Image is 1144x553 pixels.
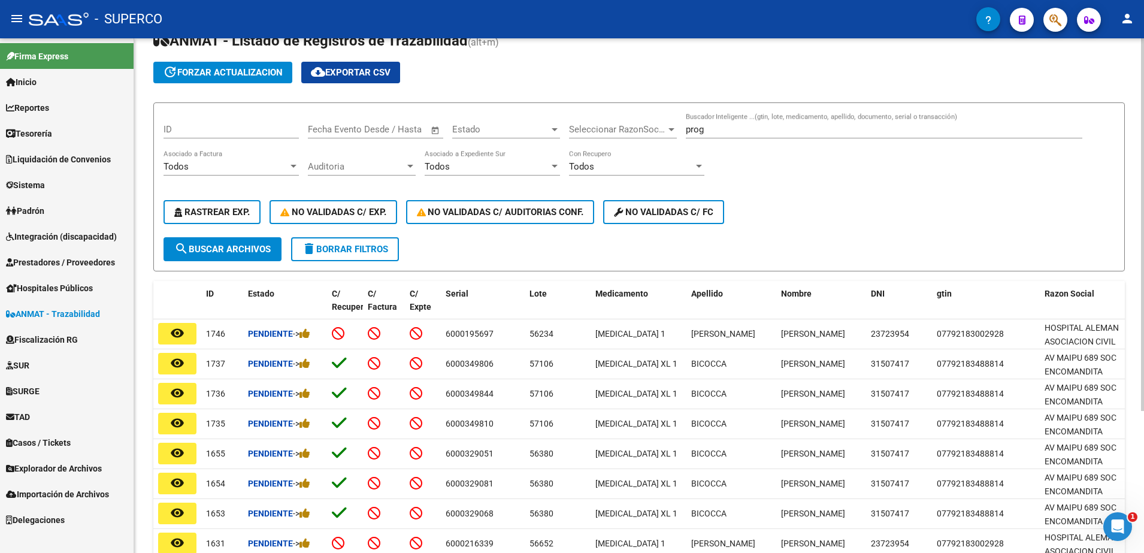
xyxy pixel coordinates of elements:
span: Todos [569,161,594,172]
span: No Validadas c/ Auditorias Conf. [417,207,584,217]
span: [MEDICAL_DATA] XL 1 [595,389,677,398]
strong: Pendiente [248,419,293,428]
span: -> [293,359,310,368]
span: Lote [529,289,547,298]
datatable-header-cell: Razon Social [1040,281,1130,334]
span: No validadas c/ FC [614,207,713,217]
span: Hospitales Públicos [6,282,93,295]
strong: Pendiente [248,359,293,368]
span: 1746 [206,329,225,339]
span: -> [293,509,310,518]
span: 6000329051 [446,449,494,458]
span: -> [293,479,310,488]
span: ID [206,289,214,298]
span: 07792183488814 [937,509,1004,518]
datatable-header-cell: C/ Expte [405,281,441,334]
span: Todos [425,161,450,172]
datatable-header-cell: C/ Recupero [327,281,363,334]
span: BICOCCA [691,509,727,518]
strong: Pendiente [248,479,293,488]
span: 56380 [529,449,553,458]
span: 6000216339 [446,539,494,548]
strong: Pendiente [248,539,293,548]
span: Padrón [6,204,44,217]
span: -> [293,419,310,428]
mat-icon: remove_red_eye [170,416,184,430]
strong: Pendiente [248,509,293,518]
span: 56380 [529,509,553,518]
span: 31507417 [871,449,909,458]
span: 57106 [529,389,553,398]
mat-icon: remove_red_eye [170,476,184,490]
span: Auditoria [308,161,405,172]
span: gtin [937,289,952,298]
span: ANMAT - Trazabilidad [6,307,100,321]
span: BICOCCA [691,449,727,458]
span: 6000195697 [446,329,494,339]
button: No validadas c/ FC [603,200,724,224]
span: -> [293,449,310,458]
span: Nombre [781,289,812,298]
span: Reportes [6,101,49,114]
span: [MEDICAL_DATA] XL 1 [595,419,677,428]
span: BICOCCA [691,389,727,398]
span: Sistema [6,179,45,192]
strong: Pendiente [248,329,293,339]
strong: Pendiente [248,449,293,458]
span: C/ Recupero [332,289,368,312]
span: [PERSON_NAME] [781,419,845,428]
mat-icon: remove_red_eye [170,386,184,400]
span: [MEDICAL_DATA] XL 1 [595,449,677,458]
span: - SUPERCO [95,6,162,32]
span: 1631 [206,539,225,548]
datatable-header-cell: Nombre [776,281,866,334]
span: [MEDICAL_DATA] 1 [595,539,665,548]
datatable-header-cell: Apellido [686,281,776,334]
span: BICOCCA [691,359,727,368]
span: 1736 [206,389,225,398]
span: C/ Expte [410,289,431,312]
span: [PERSON_NAME] [781,359,845,368]
span: 6000329068 [446,509,494,518]
span: 31507417 [871,479,909,488]
span: Apellido [691,289,723,298]
span: 6000349806 [446,359,494,368]
span: SUR [6,359,29,372]
button: Exportar CSV [301,62,400,83]
mat-icon: remove_red_eye [170,326,184,340]
span: Liquidación de Convenios [6,153,111,166]
span: DNI [871,289,885,298]
button: Buscar Archivos [164,237,282,261]
mat-icon: cloud_download [311,65,325,79]
span: Borrar Filtros [302,244,388,255]
span: 1655 [206,449,225,458]
span: 07792183488814 [937,449,1004,458]
span: 56380 [529,479,553,488]
button: Borrar Filtros [291,237,399,261]
span: 31507417 [871,419,909,428]
input: Fecha inicio [308,124,356,135]
span: Rastrear Exp. [174,207,250,217]
button: forzar actualizacion [153,62,292,83]
button: Open calendar [429,123,443,137]
span: Prestadores / Proveedores [6,256,115,269]
span: 6000329081 [446,479,494,488]
span: Todos [164,161,189,172]
button: No Validadas c/ Exp. [270,200,397,224]
span: [PERSON_NAME] [691,539,755,548]
mat-icon: update [163,65,177,79]
span: Tesorería [6,127,52,140]
span: AV MAIPU 689 SOC ENCOMANDITA SIMPLE [1045,473,1116,510]
span: AV MAIPU 689 SOC ENCOMANDITA SIMPLE [1045,443,1116,480]
span: HOSPITAL ALEMAN ASOCIACION CIVIL [1045,323,1119,346]
span: [PERSON_NAME] [691,329,755,339]
span: -> [293,329,310,339]
span: 56652 [529,539,553,548]
datatable-header-cell: Lote [525,281,591,334]
input: Fecha fin [367,124,425,135]
span: Integración (discapacidad) [6,230,117,243]
span: Importación de Archivos [6,488,109,501]
strong: Pendiente [248,389,293,398]
span: 23723954 [871,539,909,548]
datatable-header-cell: Medicamento [591,281,686,334]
